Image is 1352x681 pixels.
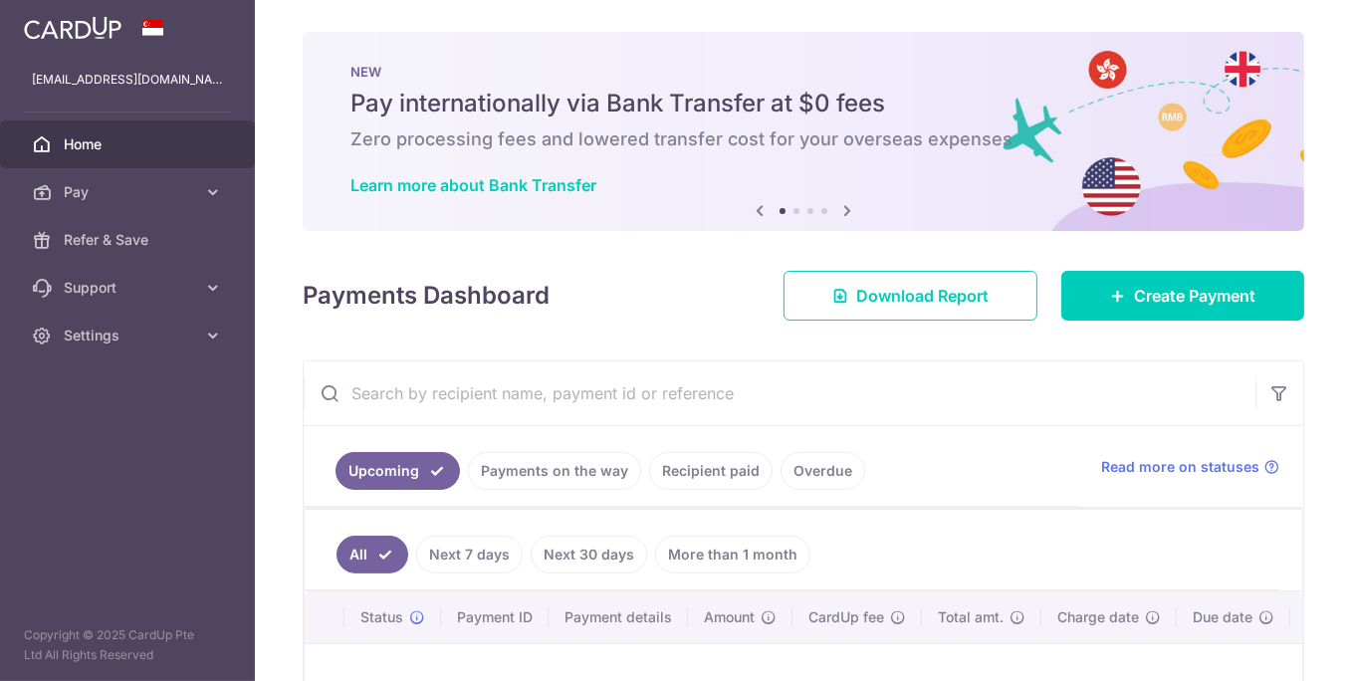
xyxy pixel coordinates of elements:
[441,591,549,643] th: Payment ID
[781,452,865,490] a: Overdue
[1134,284,1255,308] span: Create Payment
[856,284,989,308] span: Download Report
[64,326,195,345] span: Settings
[808,607,884,627] span: CardUp fee
[649,452,773,490] a: Recipient paid
[416,536,523,573] a: Next 7 days
[64,134,195,154] span: Home
[303,32,1304,231] img: Bank transfer banner
[350,175,596,195] a: Learn more about Bank Transfer
[350,88,1256,119] h5: Pay internationally via Bank Transfer at $0 fees
[24,16,121,40] img: CardUp
[32,70,223,90] p: [EMAIL_ADDRESS][DOMAIN_NAME]
[704,607,755,627] span: Amount
[303,278,550,314] h4: Payments Dashboard
[64,278,195,298] span: Support
[64,230,195,250] span: Refer & Save
[1101,457,1259,477] span: Read more on statuses
[655,536,810,573] a: More than 1 month
[1061,271,1304,321] a: Create Payment
[1193,607,1252,627] span: Due date
[64,182,195,202] span: Pay
[350,127,1256,151] h6: Zero processing fees and lowered transfer cost for your overseas expenses
[784,271,1037,321] a: Download Report
[337,536,408,573] a: All
[360,607,403,627] span: Status
[549,591,688,643] th: Payment details
[304,361,1255,425] input: Search by recipient name, payment id or reference
[1101,457,1279,477] a: Read more on statuses
[468,452,641,490] a: Payments on the way
[938,607,1004,627] span: Total amt.
[350,64,1256,80] p: NEW
[531,536,647,573] a: Next 30 days
[336,452,460,490] a: Upcoming
[1057,607,1139,627] span: Charge date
